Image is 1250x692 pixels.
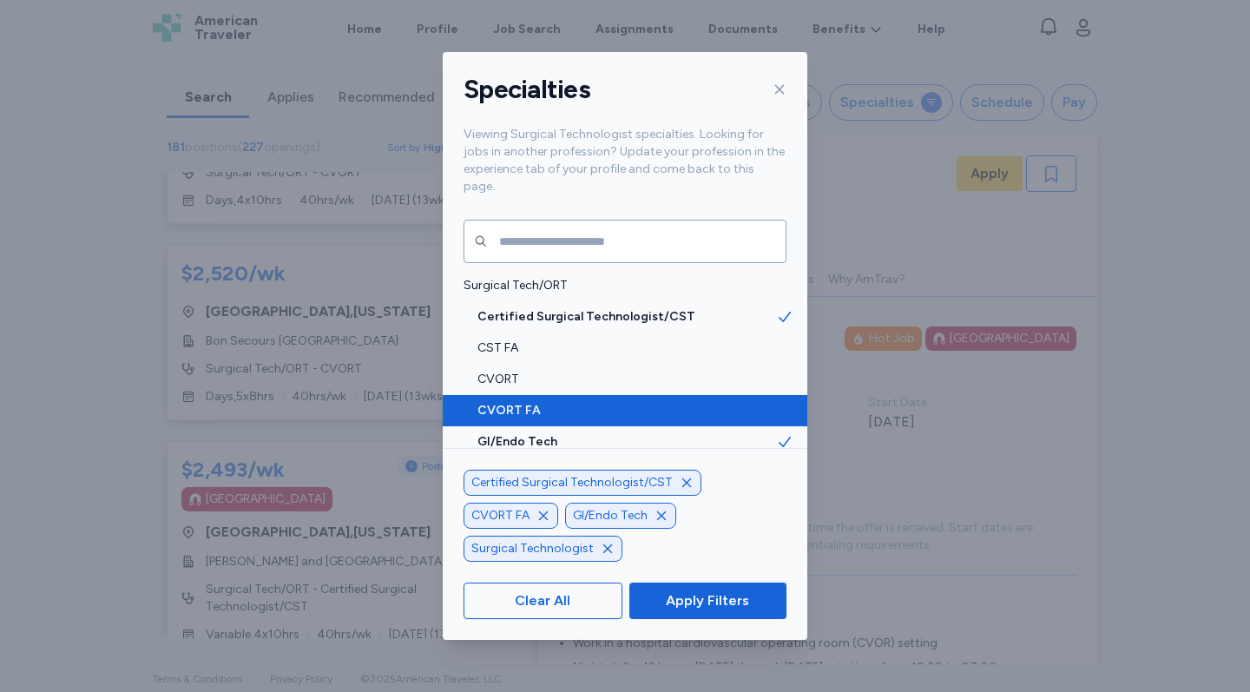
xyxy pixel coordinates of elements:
[471,507,530,524] span: CVORT FA
[477,433,776,451] span: GI/Endo Tech
[666,590,749,611] span: Apply Filters
[629,583,786,619] button: Apply Filters
[477,371,776,388] span: CVORT
[464,583,622,619] button: Clear All
[477,402,776,419] span: CVORT FA
[573,507,648,524] span: GI/Endo Tech
[464,73,590,106] h1: Specialties
[515,590,570,611] span: Clear All
[471,474,673,491] span: Certified Surgical Technologist/CST
[464,277,776,294] span: Surgical Tech/ORT
[477,339,776,357] span: CST FA
[477,308,776,326] span: Certified Surgical Technologist/CST
[443,126,807,216] div: Viewing Surgical Technologist specialties. Looking for jobs in another profession? Update your pr...
[471,540,594,557] span: Surgical Technologist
